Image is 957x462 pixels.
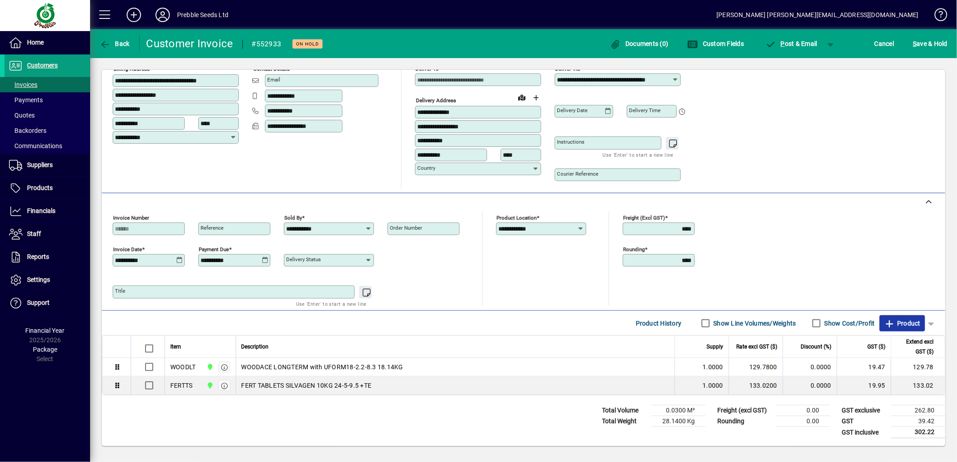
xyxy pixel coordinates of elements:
span: S [913,40,916,47]
div: Prebble Seeds Ltd [177,8,228,22]
a: Backorders [5,123,90,138]
button: Custom Fields [685,36,747,52]
td: 0.00 [776,416,830,427]
mat-label: Country [417,165,435,171]
a: Payments [5,92,90,108]
td: 129.78 [891,358,945,376]
span: Rate excl GST ($) [736,342,777,352]
span: Product History [636,316,682,331]
span: On hold [296,41,319,47]
mat-label: Invoice number [113,215,149,221]
mat-label: Order number [390,225,422,231]
span: ave & Hold [913,36,948,51]
span: Staff [27,230,41,237]
td: 39.42 [891,416,945,427]
a: Knowledge Base [928,2,946,31]
td: GST [837,416,891,427]
a: Products [5,177,90,199]
span: CHRISTCHURCH [204,362,214,372]
button: Save & Hold [911,36,950,52]
a: Communications [5,138,90,154]
span: Extend excl GST ($) [897,337,934,357]
a: Reports [5,246,90,268]
span: Documents (0) [610,40,669,47]
button: Documents (0) [608,36,671,52]
span: Package [33,346,57,353]
span: Discount (%) [801,342,831,352]
a: Staff [5,223,90,245]
td: Total Weight [597,416,652,427]
span: Quotes [9,112,35,119]
span: Supply [706,342,723,352]
span: Financials [27,207,55,214]
td: 28.1400 Kg [652,416,706,427]
td: 0.0000 [783,376,837,394]
mat-hint: Use 'Enter' to start a new line [296,299,367,309]
div: WOODLT [170,362,196,371]
span: Financial Year [26,327,65,334]
a: Financials [5,200,90,222]
td: 19.47 [837,358,891,376]
a: Support [5,292,90,314]
mat-label: Delivery date [557,107,588,113]
span: Product [884,316,921,331]
span: Suppliers [27,161,53,168]
span: Invoices [9,81,37,88]
a: Home [5,32,90,54]
span: Home [27,39,44,46]
div: 133.0200 [734,381,777,390]
a: View on map [212,59,227,73]
button: Cancel [872,36,897,52]
span: Cancel [875,36,894,51]
span: FERT TABLETS SILVAGEN 10KG 24-5-9.5 +TE [242,381,372,390]
span: ost & Email [765,40,817,47]
span: Support [27,299,50,306]
span: 1.0000 [703,362,724,371]
mat-label: Sold by [284,215,302,221]
mat-label: Delivery time [629,107,661,113]
div: 129.7800 [734,362,777,371]
button: Back [97,36,132,52]
mat-label: Product location [497,215,537,221]
button: Profile [148,7,177,23]
td: 0.0300 M³ [652,405,706,416]
a: Invoices [5,77,90,92]
div: [PERSON_NAME] [PERSON_NAME][EMAIL_ADDRESS][DOMAIN_NAME] [716,8,919,22]
mat-label: Delivery status [286,256,321,263]
mat-label: Email [267,77,280,83]
mat-label: Rounding [623,246,645,253]
span: GST ($) [867,342,885,352]
td: Rounding [713,416,776,427]
button: Choose address [529,91,543,105]
span: CHRISTCHURCH [204,380,214,390]
span: Item [170,342,181,352]
td: Freight (excl GST) [713,405,776,416]
label: Show Cost/Profit [823,319,875,328]
td: 19.95 [837,376,891,394]
span: Payments [9,96,43,104]
a: Settings [5,269,90,291]
mat-label: Payment due [199,246,229,253]
mat-hint: Use 'Enter' to start a new line [603,149,674,160]
span: Settings [27,276,50,283]
mat-label: Freight (excl GST) [623,215,665,221]
span: P [781,40,785,47]
span: 1.0000 [703,381,724,390]
span: WOODACE LONGTERM with UFORM18-2.2-8.3 18.14KG [242,362,403,371]
button: Post & Email [761,36,822,52]
mat-label: Title [115,288,125,294]
a: Suppliers [5,154,90,177]
a: Quotes [5,108,90,123]
button: Copy to Delivery address [227,59,241,73]
span: Custom Fields [688,40,744,47]
td: 302.22 [891,427,945,438]
button: Add [119,7,148,23]
div: FERTTS [170,381,193,390]
mat-label: Reference [201,225,223,231]
button: Product History [632,315,685,331]
label: Show Line Volumes/Weights [712,319,796,328]
mat-label: Invoice date [113,246,142,253]
td: 262.80 [891,405,945,416]
span: Back [100,40,130,47]
td: 0.0000 [783,358,837,376]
